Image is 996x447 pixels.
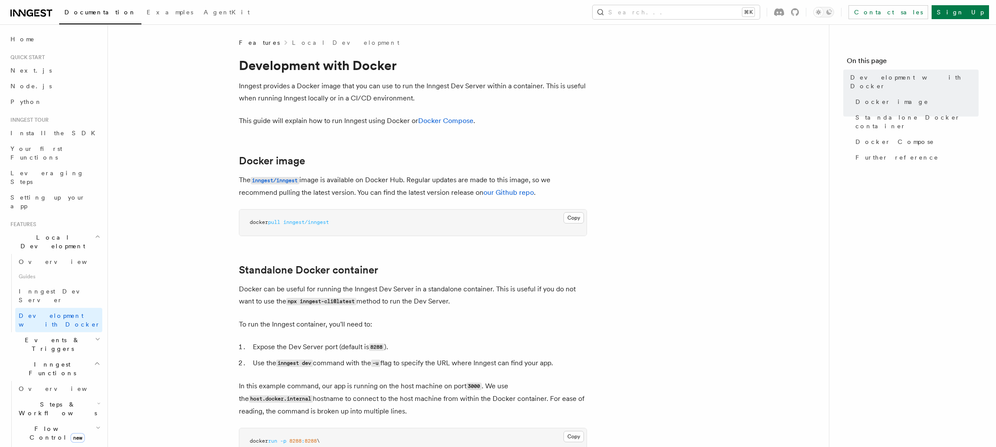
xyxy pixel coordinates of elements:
[59,3,141,24] a: Documentation
[280,438,286,444] span: -p
[852,94,979,110] a: Docker image
[7,332,102,357] button: Events & Triggers
[286,298,356,305] code: npx inngest-cli@latest
[7,190,102,214] a: Setting up your app
[932,5,989,19] a: Sign Up
[251,177,299,184] code: inngest/inngest
[239,80,587,104] p: Inngest provides a Docker image that you can use to run the Inngest Dev Server within a container...
[7,141,102,165] a: Your first Functions
[852,110,979,134] a: Standalone Docker container
[141,3,198,23] a: Examples
[7,31,102,47] a: Home
[7,94,102,110] a: Python
[418,117,473,125] a: Docker Compose
[847,70,979,94] a: Development with Docker
[852,134,979,150] a: Docker Compose
[239,57,587,73] h1: Development with Docker
[852,150,979,165] a: Further reference
[15,284,102,308] a: Inngest Dev Server
[483,188,534,197] a: our Github repo
[855,113,979,130] span: Standalone Docker container
[19,258,108,265] span: Overview
[7,117,49,123] span: Inngest tour
[850,73,979,90] span: Development with Docker
[15,400,97,417] span: Steps & Workflows
[289,438,302,444] span: 8288
[251,176,299,184] a: inngest/inngest
[239,155,305,167] a: Docker image
[204,9,250,16] span: AgentKit
[239,283,587,308] p: Docker can be useful for running the Inngest Dev Server in a standalone container. This is useful...
[239,115,587,127] p: This guide will explain how to run Inngest using Docker or .
[15,424,96,442] span: Flow Control
[15,421,102,445] button: Flow Controlnew
[19,312,101,328] span: Development with Docker
[250,219,268,225] span: docker
[7,254,102,332] div: Local Development
[563,212,584,223] button: Copy
[305,438,317,444] span: 8288
[848,5,928,19] a: Contact sales
[7,54,45,61] span: Quick start
[813,7,834,17] button: Toggle dark mode
[239,264,378,276] a: Standalone Docker container
[7,360,94,377] span: Inngest Functions
[10,67,52,74] span: Next.js
[250,438,268,444] span: docker
[198,3,255,23] a: AgentKit
[7,336,95,353] span: Events & Triggers
[147,9,193,16] span: Examples
[19,288,93,304] span: Inngest Dev Server
[317,438,320,444] span: \
[855,97,929,106] span: Docker image
[7,357,102,381] button: Inngest Functions
[15,381,102,397] a: Overview
[855,137,934,146] span: Docker Compose
[64,9,136,16] span: Documentation
[10,170,84,185] span: Leveraging Steps
[239,38,280,47] span: Features
[239,380,587,417] p: In this example command, our app is running on the host machine on port . We use the hostname to ...
[7,233,95,250] span: Local Development
[302,438,305,444] span: :
[250,341,587,354] li: Expose the Dev Server port (default is ).
[239,174,587,199] p: The image is available on Docker Hub. Regular updates are made to this image, so we recommend pul...
[10,98,42,105] span: Python
[7,165,102,190] a: Leveraging Steps
[15,308,102,332] a: Development with Docker
[466,383,482,390] code: 3000
[249,395,313,403] code: host.docker.internal
[7,78,102,94] a: Node.js
[10,35,35,43] span: Home
[19,385,108,392] span: Overview
[10,194,85,210] span: Setting up your app
[15,254,102,270] a: Overview
[276,360,313,367] code: inngest dev
[15,270,102,284] span: Guides
[593,5,760,19] button: Search...⌘K
[10,83,52,90] span: Node.js
[268,219,280,225] span: pull
[7,125,102,141] a: Install the SDK
[70,433,85,443] span: new
[7,221,36,228] span: Features
[239,318,587,330] p: To run the Inngest container, you'll need to:
[15,397,102,421] button: Steps & Workflows
[268,438,277,444] span: run
[847,56,979,70] h4: On this page
[292,38,399,47] a: Local Development
[742,8,755,17] kbd: ⌘K
[10,145,62,161] span: Your first Functions
[855,153,939,162] span: Further reference
[250,357,587,370] li: Use the command with the flag to specify the URL where Inngest can find your app.
[283,219,329,225] span: inngest/inngest
[7,63,102,78] a: Next.js
[10,130,101,137] span: Install the SDK
[369,344,384,351] code: 8288
[371,360,380,367] code: -u
[563,431,584,442] button: Copy
[7,230,102,254] button: Local Development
